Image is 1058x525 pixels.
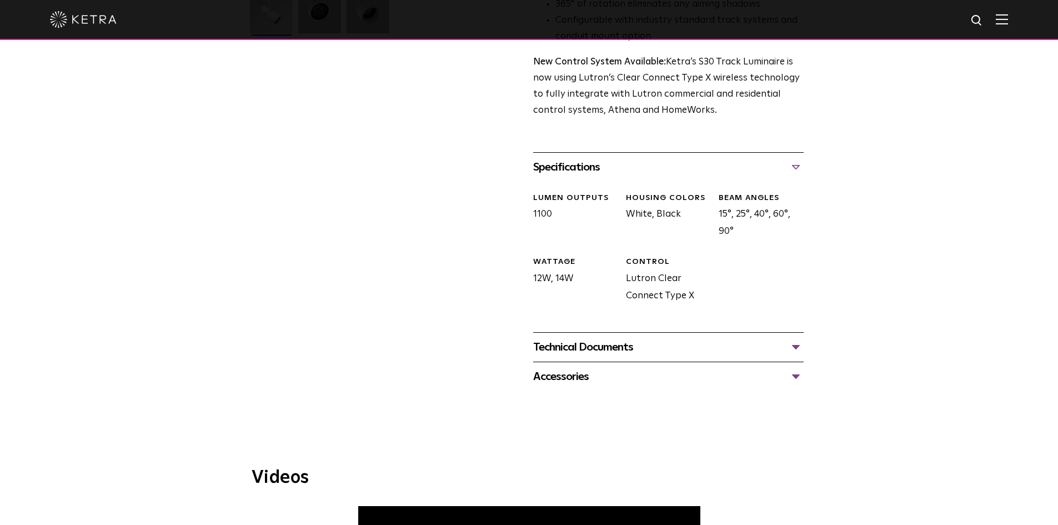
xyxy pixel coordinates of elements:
div: 15°, 25°, 40°, 60°, 90° [710,193,803,241]
img: search icon [970,14,984,28]
div: BEAM ANGLES [719,193,803,204]
div: Lutron Clear Connect Type X [618,257,710,304]
div: 1100 [525,193,618,241]
p: Ketra’s S30 Track Luminaire is now using Lutron’s Clear Connect Type X wireless technology to ful... [533,54,804,119]
div: HOUSING COLORS [626,193,710,204]
div: LUMEN OUTPUTS [533,193,618,204]
strong: New Control System Available: [533,57,666,67]
h3: Videos [252,469,807,487]
div: White, Black [618,193,710,241]
div: Specifications [533,158,804,176]
div: WATTAGE [533,257,618,268]
div: CONTROL [626,257,710,268]
div: 12W, 14W [525,257,618,304]
div: Technical Documents [533,338,804,356]
img: Hamburger%20Nav.svg [996,14,1008,24]
div: Accessories [533,368,804,386]
img: ketra-logo-2019-white [50,11,117,28]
